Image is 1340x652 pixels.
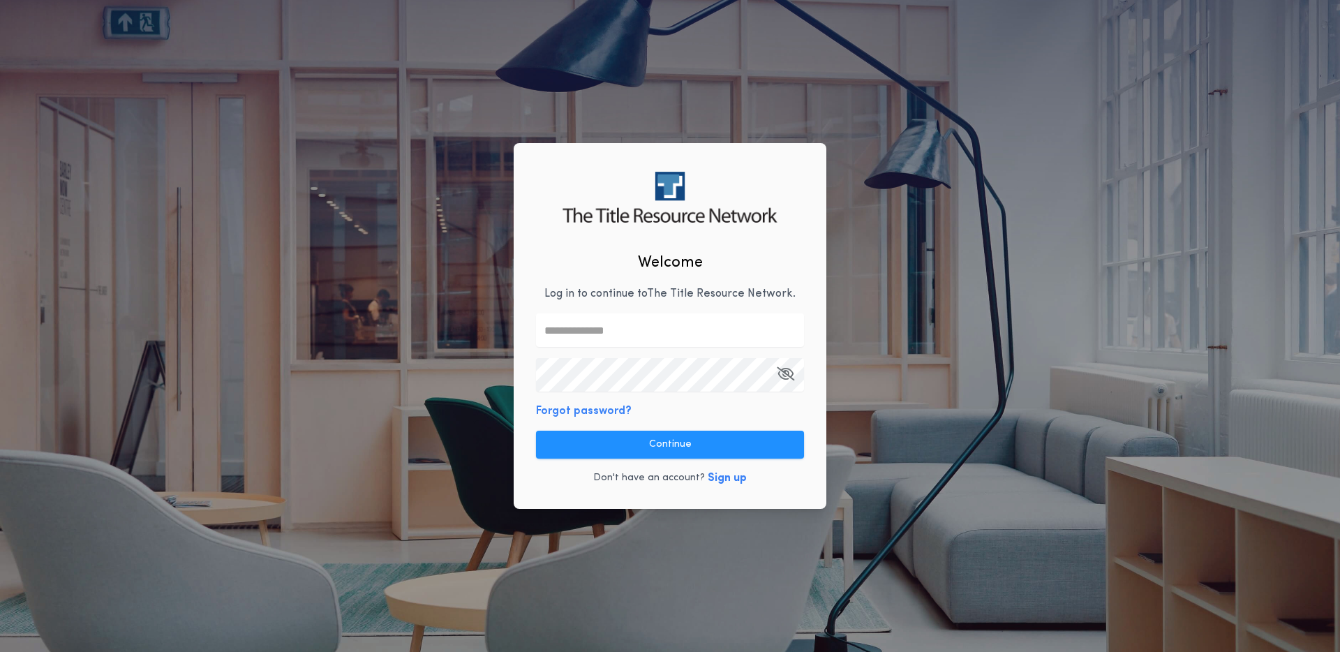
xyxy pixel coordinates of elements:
p: Log in to continue to The Title Resource Network . [544,286,796,302]
button: Sign up [708,470,747,487]
img: logo [563,172,777,223]
button: Continue [536,431,804,459]
p: Don't have an account? [593,471,705,485]
h2: Welcome [638,251,703,274]
button: Forgot password? [536,403,632,420]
